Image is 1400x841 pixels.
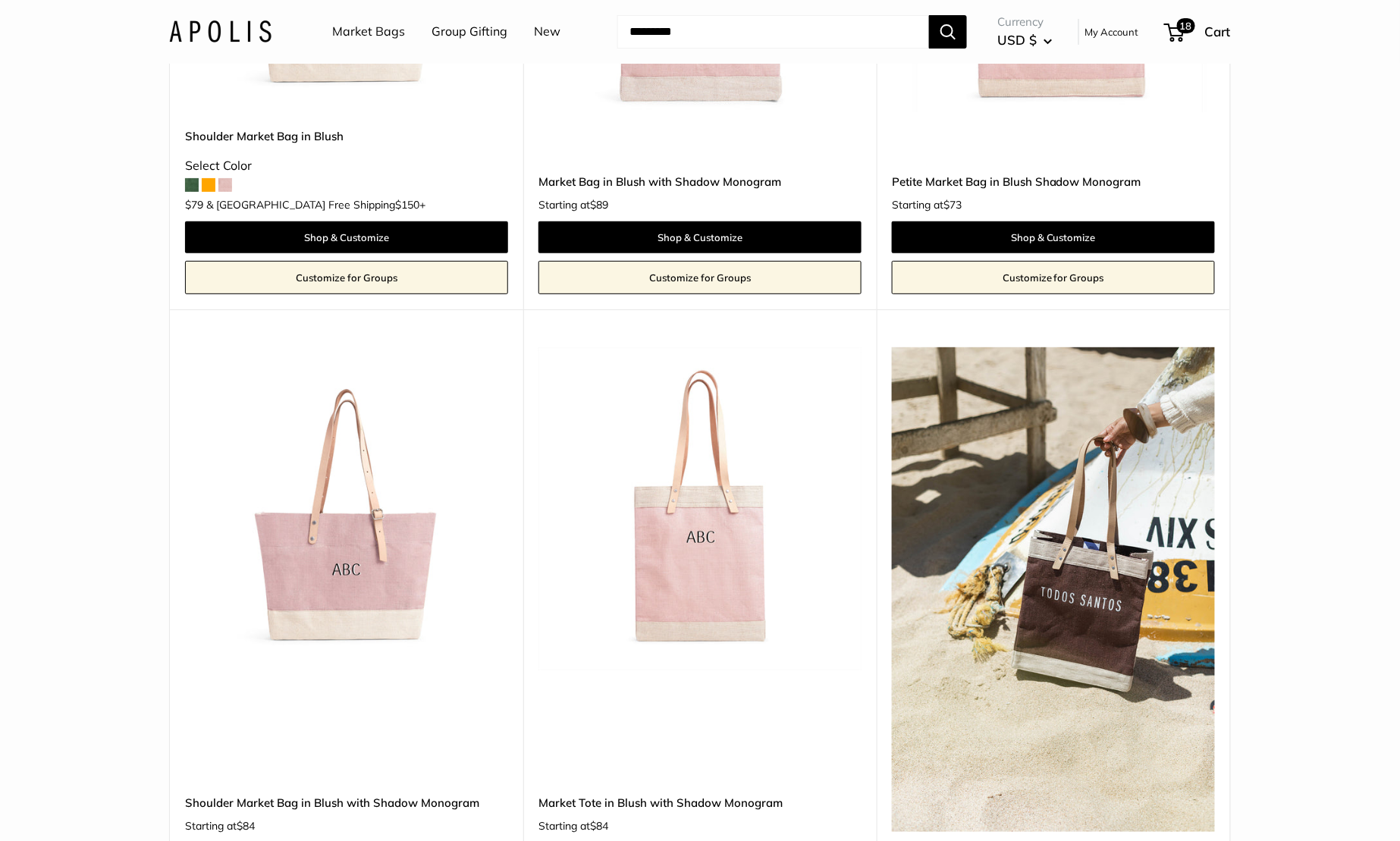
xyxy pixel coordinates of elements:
[892,199,962,210] span: Starting at
[892,173,1215,190] a: Petite Market Bag in Blush Shadow Monogram
[538,347,862,670] img: Market Tote in Blush with Shadow Monogram
[590,819,608,833] span: $84
[185,347,508,670] a: Shoulder Market Bag in Blush with Shadow MonogramShoulder Market Bag in Blush with Shadow Monogram
[185,821,255,831] span: Starting at
[538,821,608,831] span: Starting at
[206,199,425,210] span: & [GEOGRAPHIC_DATA] Free Shipping +
[237,819,255,833] span: $84
[617,15,929,49] input: Search...
[943,198,962,212] span: $73
[538,221,862,253] a: Shop & Customize
[538,347,862,670] a: Market Tote in Blush with Shadow MonogramMarket Tote in Blush with Shadow Monogram
[590,198,608,212] span: $89
[538,794,862,811] a: Market Tote in Blush with Shadow Monogram
[1205,24,1231,39] span: Cart
[892,347,1215,832] img: Mustang is a rich chocolate mousse brown — a touch of earthy ease, bring along during slow mornin...
[332,20,405,43] a: Market Bags
[538,199,608,210] span: Starting at
[185,261,508,294] a: Customize for Groups
[169,20,272,42] img: Apolis
[1177,18,1195,33] span: 18
[1085,23,1139,41] a: My Account
[1166,20,1231,44] a: 18 Cart
[538,173,862,190] a: Market Bag in Blush with Shadow Monogram
[185,347,508,670] img: Shoulder Market Bag in Blush with Shadow Monogram
[185,155,508,177] div: Select Color
[997,28,1053,52] button: USD $
[929,15,967,49] button: Search
[185,221,508,253] a: Shop & Customize
[892,221,1215,253] a: Shop & Customize
[534,20,560,43] a: New
[432,20,507,43] a: Group Gifting
[395,198,419,212] span: $150
[997,11,1053,33] span: Currency
[185,794,508,811] a: Shoulder Market Bag in Blush with Shadow Monogram
[185,198,203,212] span: $79
[892,261,1215,294] a: Customize for Groups
[997,32,1037,48] span: USD $
[185,127,508,145] a: Shoulder Market Bag in Blush
[538,261,862,294] a: Customize for Groups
